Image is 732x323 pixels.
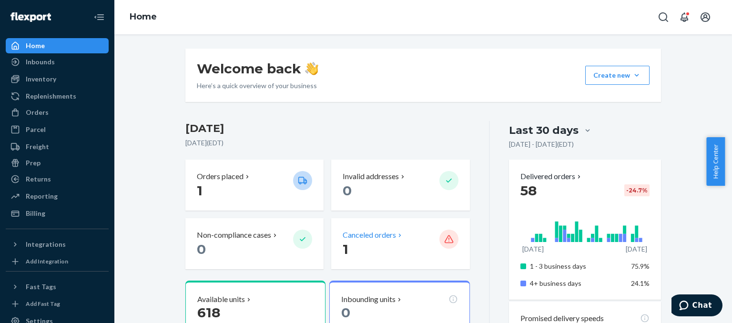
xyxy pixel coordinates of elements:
[343,182,352,199] span: 0
[10,12,51,22] img: Flexport logo
[6,122,109,137] a: Parcel
[585,66,650,85] button: Create new
[197,60,318,77] h1: Welcome back
[122,3,164,31] ol: breadcrumbs
[185,121,470,136] h3: [DATE]
[6,54,109,70] a: Inbounds
[343,171,399,182] p: Invalid addresses
[185,138,470,148] p: [DATE] ( EDT )
[631,279,650,287] span: 24.1%
[341,304,350,321] span: 0
[675,8,694,27] button: Open notifications
[522,244,544,254] p: [DATE]
[26,282,56,292] div: Fast Tags
[343,241,348,257] span: 1
[520,171,583,182] button: Delivered orders
[26,192,58,201] div: Reporting
[26,125,46,134] div: Parcel
[509,140,574,149] p: [DATE] - [DATE] ( EDT )
[26,240,66,249] div: Integrations
[341,294,396,305] p: Inbounding units
[197,81,318,91] p: Here’s a quick overview of your business
[90,8,109,27] button: Close Navigation
[520,182,537,199] span: 58
[26,300,60,308] div: Add Fast Tag
[624,184,650,196] div: -24.7 %
[343,230,396,241] p: Canceled orders
[331,160,469,211] button: Invalid addresses 0
[509,123,579,138] div: Last 30 days
[185,160,324,211] button: Orders placed 1
[26,41,45,50] div: Home
[530,262,624,271] p: 1 - 3 business days
[26,158,41,168] div: Prep
[197,304,220,321] span: 618
[626,244,647,254] p: [DATE]
[197,182,203,199] span: 1
[26,142,49,151] div: Freight
[6,206,109,221] a: Billing
[6,256,109,267] a: Add Integration
[6,155,109,171] a: Prep
[6,89,109,104] a: Replenishments
[6,38,109,53] a: Home
[6,279,109,294] button: Fast Tags
[197,230,271,241] p: Non-compliance cases
[696,8,715,27] button: Open account menu
[26,57,55,67] div: Inbounds
[631,262,650,270] span: 75.9%
[6,71,109,87] a: Inventory
[6,237,109,252] button: Integrations
[6,105,109,120] a: Orders
[26,74,56,84] div: Inventory
[26,108,49,117] div: Orders
[26,91,76,101] div: Replenishments
[331,218,469,269] button: Canceled orders 1
[530,279,624,288] p: 4+ business days
[654,8,673,27] button: Open Search Box
[305,62,318,75] img: hand-wave emoji
[6,139,109,154] a: Freight
[130,11,157,22] a: Home
[26,209,45,218] div: Billing
[26,257,68,265] div: Add Integration
[6,172,109,187] a: Returns
[671,294,722,318] iframe: Opens a widget where you can chat to one of our agents
[197,294,245,305] p: Available units
[185,218,324,269] button: Non-compliance cases 0
[6,298,109,310] a: Add Fast Tag
[6,189,109,204] a: Reporting
[197,171,244,182] p: Orders placed
[26,174,51,184] div: Returns
[197,241,206,257] span: 0
[706,137,725,186] button: Help Center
